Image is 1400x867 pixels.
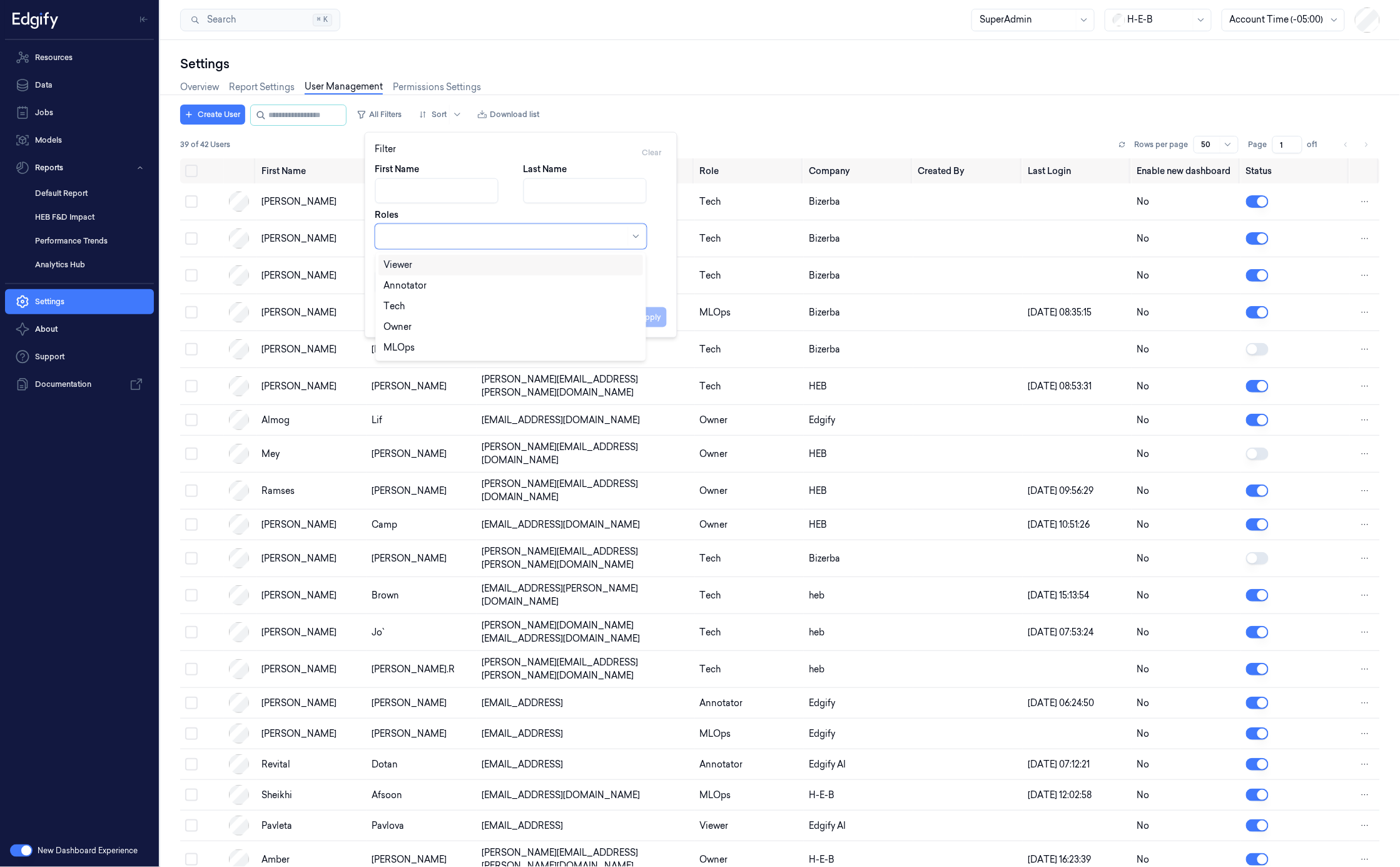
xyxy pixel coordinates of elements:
[700,269,799,282] div: Tech
[913,158,1023,183] th: Created By
[383,341,415,354] div: MLOps
[809,232,908,245] div: Bizerba
[261,448,362,461] div: Mey
[185,306,198,319] button: Select row
[261,232,362,245] div: [PERSON_NAME]
[261,697,362,710] div: [PERSON_NAME]
[482,758,690,771] div: [EMAIL_ADDRESS]
[185,853,198,866] button: Select row
[1137,589,1236,602] div: No
[185,589,198,602] button: Select row
[809,626,908,639] div: heb
[1137,697,1236,710] div: No
[482,478,690,504] div: [PERSON_NAME][EMAIL_ADDRESS][DOMAIN_NAME]
[261,626,362,639] div: [PERSON_NAME]
[180,139,230,150] span: 39 of 42 Users
[5,317,154,342] button: About
[372,727,472,741] div: [PERSON_NAME]
[1028,485,1127,498] div: [DATE] 09:56:29
[809,819,908,833] div: Edgify AI
[809,448,908,461] div: HEB
[1307,139,1327,150] span: of 1
[375,143,667,163] div: Filter
[185,269,198,282] button: Select row
[1137,306,1236,319] div: No
[261,518,362,531] div: [PERSON_NAME]
[700,663,799,676] div: Tech
[700,819,799,833] div: Viewer
[375,163,420,175] label: First Name
[700,518,799,531] div: Owner
[700,697,799,710] div: Annotator
[1249,139,1267,150] span: Page
[482,789,690,802] div: [EMAIL_ADDRESS][DOMAIN_NAME]
[1241,158,1350,183] th: Status
[261,663,362,676] div: [PERSON_NAME]
[25,207,154,228] a: HEB F&D Impact
[482,414,690,427] div: [EMAIL_ADDRESS][DOMAIN_NAME]
[185,727,198,740] button: Select row
[482,373,690,399] div: [PERSON_NAME][EMAIL_ADDRESS][PERSON_NAME][DOMAIN_NAME]
[809,789,908,802] div: H-E-B
[1028,518,1127,531] div: [DATE] 10:51:26
[809,663,908,676] div: heb
[185,448,198,460] button: Select row
[372,589,472,602] div: Brown
[809,727,908,741] div: Edgify
[1137,448,1236,461] div: No
[1137,853,1236,866] div: No
[809,306,908,319] div: Bizerba
[5,128,154,153] a: Models
[372,626,472,639] div: jo`
[372,414,472,427] div: Lif
[482,545,690,572] div: [PERSON_NAME][EMAIL_ADDRESS][PERSON_NAME][DOMAIN_NAME]
[185,819,198,832] button: Select row
[809,758,908,771] div: Edgify AI
[1028,380,1127,393] div: [DATE] 08:53:31
[1137,663,1236,676] div: No
[1137,518,1236,531] div: No
[1028,626,1127,639] div: [DATE] 07:53:24
[202,13,236,26] span: Search
[261,727,362,741] div: [PERSON_NAME]
[1137,380,1236,393] div: No
[261,380,362,393] div: [PERSON_NAME]
[185,758,198,771] button: Select row
[1137,343,1236,356] div: No
[185,789,198,801] button: Select row
[1137,758,1236,771] div: No
[372,697,472,710] div: [PERSON_NAME]
[1028,697,1127,710] div: [DATE] 06:24:50
[261,343,362,356] div: [PERSON_NAME]
[372,552,472,565] div: [PERSON_NAME]
[261,269,362,282] div: [PERSON_NAME]
[482,518,690,531] div: [EMAIL_ADDRESS][DOMAIN_NAME]
[1137,789,1236,802] div: No
[524,163,567,175] label: Last Name
[809,380,908,393] div: HEB
[372,448,472,461] div: [PERSON_NAME]
[482,619,690,645] div: [PERSON_NAME][DOMAIN_NAME][EMAIL_ADDRESS][DOMAIN_NAME]
[352,105,407,125] button: All Filters
[1137,269,1236,282] div: No
[700,448,799,461] div: Owner
[1028,789,1127,802] div: [DATE] 12:02:58
[383,279,427,292] div: Annotator
[180,105,245,125] button: Create User
[809,518,908,531] div: HEB
[372,853,472,866] div: [PERSON_NAME]
[180,81,219,94] a: Overview
[185,343,198,356] button: Select row
[700,306,799,319] div: MLOps
[809,485,908,498] div: HEB
[700,589,799,602] div: Tech
[5,100,154,125] a: Jobs
[809,414,908,427] div: Edgify
[261,789,362,802] div: Sheikhi
[5,372,154,397] a: Documentation
[305,80,383,95] a: User Management
[809,853,908,866] div: H-E-B
[482,441,690,467] div: [PERSON_NAME][EMAIL_ADDRESS][DOMAIN_NAME]
[185,195,198,208] button: Select row
[1137,232,1236,245] div: No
